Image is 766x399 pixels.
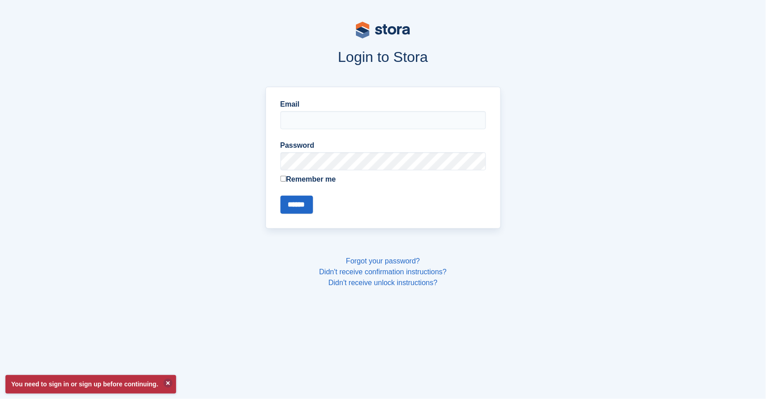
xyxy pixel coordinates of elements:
[319,268,447,276] a: Didn't receive confirmation instructions?
[280,176,286,182] input: Remember me
[280,140,486,151] label: Password
[280,99,486,110] label: Email
[346,257,420,265] a: Forgot your password?
[328,279,437,286] a: Didn't receive unlock instructions?
[280,174,486,185] label: Remember me
[93,49,673,65] h1: Login to Stora
[356,22,410,38] img: stora-logo-53a41332b3708ae10de48c4981b4e9114cc0af31d8433b30ea865607fb682f29.svg
[5,375,176,394] p: You need to sign in or sign up before continuing.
